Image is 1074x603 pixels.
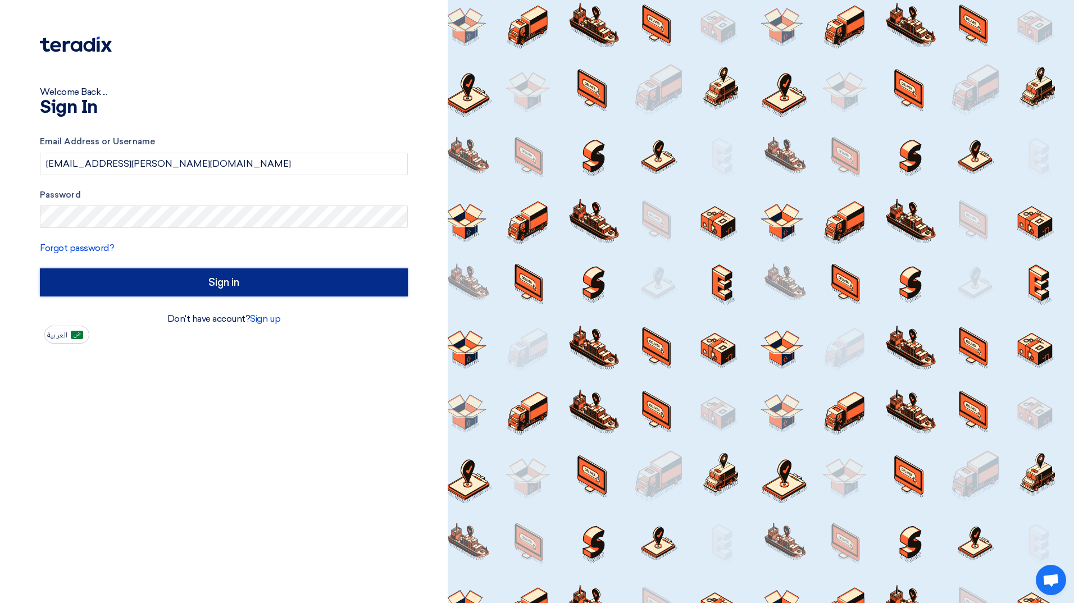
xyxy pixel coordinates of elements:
label: Password [40,189,408,202]
input: Enter your business email or username [40,153,408,175]
button: العربية [44,326,89,344]
a: Open chat [1036,565,1066,595]
span: العربية [47,331,67,339]
label: Email Address or Username [40,135,408,148]
h1: Sign In [40,99,408,117]
img: Teradix logo [40,36,112,52]
div: Welcome Back ... [40,85,408,99]
img: ar-AR.png [71,331,83,339]
div: Don't have account? [40,312,408,326]
a: Sign up [250,313,280,324]
input: Sign in [40,268,408,296]
a: Forgot password? [40,243,114,253]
